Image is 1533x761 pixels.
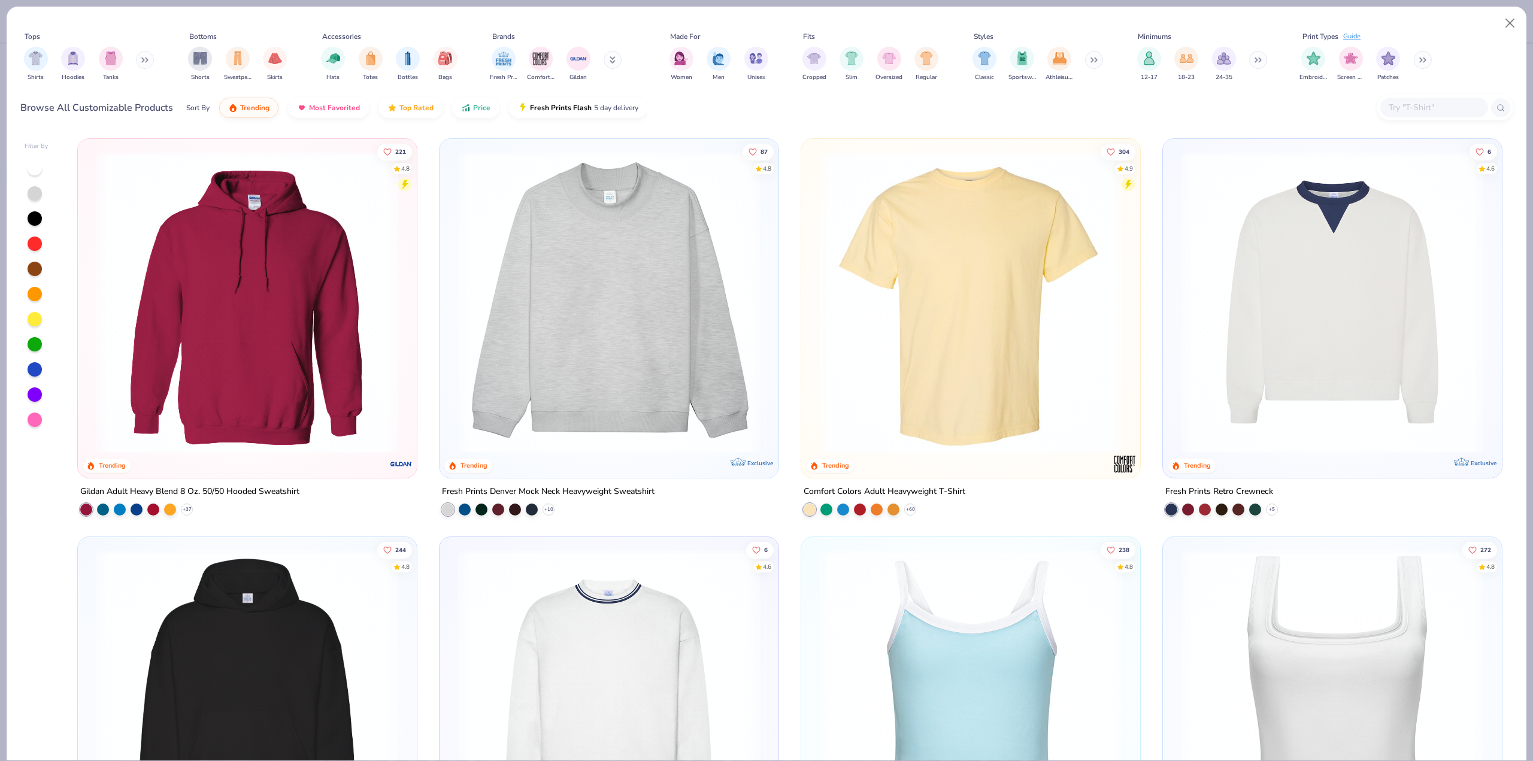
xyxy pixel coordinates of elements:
img: Embroidery Image [1307,51,1320,65]
button: filter button [24,47,48,82]
span: Regular [916,73,937,82]
img: Tanks Image [104,51,117,65]
img: Bottles Image [401,51,414,65]
span: + 5 [1269,506,1275,513]
div: filter for Comfort Colors [527,47,555,82]
span: 18-23 [1178,73,1195,82]
button: filter button [99,47,123,82]
div: filter for Totes [359,47,383,82]
button: filter button [1212,47,1236,82]
div: filter for Skirts [263,47,287,82]
span: Screen Print [1337,73,1365,82]
img: Unisex Image [749,51,763,65]
button: Like [1101,143,1135,160]
span: Unisex [747,73,765,82]
span: Classic [975,73,994,82]
div: filter for Oversized [875,47,902,82]
div: 4.8 [1486,562,1495,571]
img: Athleisure Image [1053,51,1067,65]
img: Classic Image [978,51,992,65]
button: Like [378,143,413,160]
button: Close [1499,12,1522,35]
img: Screen Print Image [1344,51,1358,65]
img: TopRated.gif [387,103,397,113]
div: Bottoms [189,31,217,42]
span: Trending [240,103,269,113]
span: Fresh Prints Flash [530,103,592,113]
button: filter button [1174,47,1198,82]
img: Cropped Image [807,51,821,65]
button: filter button [224,47,252,82]
span: 5 day delivery [594,101,638,115]
img: Skirts Image [268,51,282,65]
div: Filter By [25,142,49,151]
img: most_fav.gif [297,103,307,113]
span: Women [671,73,692,82]
input: Try "T-Shirt" [1387,101,1480,114]
button: filter button [1008,47,1036,82]
img: Hoodies Image [66,51,80,65]
div: filter for Athleisure [1046,47,1073,82]
div: Accessories [322,31,361,42]
div: Brands [492,31,515,42]
div: filter for 24-35 [1212,47,1236,82]
span: Shorts [191,73,210,82]
div: filter for Fresh Prints [490,47,517,82]
div: 4.6 [1486,164,1495,173]
button: filter button [321,47,345,82]
img: Hats Image [326,51,340,65]
button: filter button [875,47,902,82]
span: Top Rated [399,103,434,113]
img: 12-17 Image [1143,51,1156,65]
div: Comfort Colors Adult Heavyweight T-Shirt [804,484,965,499]
button: filter button [1046,47,1073,82]
img: Regular Image [920,51,934,65]
button: Trending [219,98,278,118]
div: Browse All Customizable Products [20,101,173,115]
div: filter for Slim [840,47,864,82]
span: + 10 [544,506,553,513]
div: filter for Gildan [566,47,590,82]
img: 01756b78-01f6-4cc6-8d8a-3c30c1a0c8ac [90,151,405,454]
img: Bags Image [438,51,452,65]
span: + 60 [905,506,914,513]
button: filter button [396,47,420,82]
button: filter button [1376,47,1400,82]
span: Hats [326,73,340,82]
span: 6 [764,547,768,553]
span: Gildan [569,73,587,82]
button: filter button [914,47,938,82]
button: filter button [263,47,287,82]
img: a90f7c54-8796-4cb2-9d6e-4e9644cfe0fe [766,151,1081,454]
div: filter for Shirts [24,47,48,82]
span: Exclusive [1470,459,1496,467]
button: Like [1462,541,1497,558]
img: 029b8af0-80e6-406f-9fdc-fdf898547912 [813,151,1128,454]
button: filter button [744,47,768,82]
button: Top Rated [378,98,443,118]
button: filter button [434,47,458,82]
div: filter for Patches [1376,47,1400,82]
img: Gildan Image [569,50,587,68]
span: 6 [1487,148,1491,154]
div: Fresh Prints Denver Mock Neck Heavyweight Sweatshirt [442,484,655,499]
span: Comfort Colors [527,73,555,82]
span: Sweatpants [224,73,252,82]
span: Patches [1377,73,1399,82]
div: Fits [803,31,815,42]
span: Cropped [802,73,826,82]
div: 4.9 [1125,164,1133,173]
button: Like [1470,143,1497,160]
div: filter for Embroidery [1299,47,1327,82]
img: flash.gif [518,103,528,113]
div: filter for Classic [972,47,996,82]
div: Guide [1343,32,1361,42]
span: 221 [396,148,407,154]
div: 4.6 [763,562,771,571]
button: Price [452,98,499,118]
button: Fresh Prints Flash5 day delivery [509,98,647,118]
img: Totes Image [364,51,377,65]
img: Comfort Colors logo [1113,452,1137,476]
div: filter for Sweatpants [224,47,252,82]
span: Oversized [875,73,902,82]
